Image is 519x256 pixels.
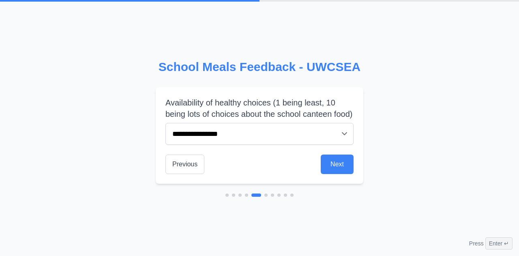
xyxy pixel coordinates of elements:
[469,237,513,250] div: Press
[165,97,354,120] label: Availability of healthy choices (1 being least, 10 being lots of choices about the school canteen...
[321,155,354,174] button: Next
[485,237,513,250] span: Enter ↵
[165,155,204,174] button: Previous
[156,60,363,74] h2: School Meals Feedback - UWCSEA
